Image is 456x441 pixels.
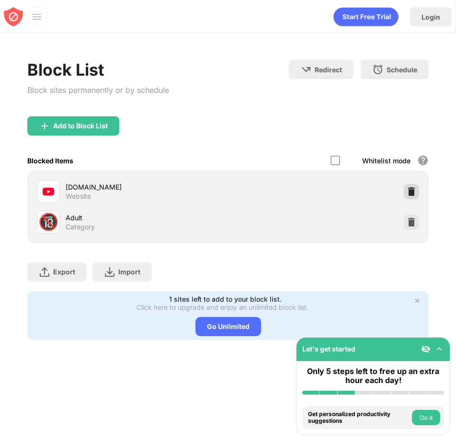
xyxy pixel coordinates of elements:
[53,268,75,276] div: Export
[66,192,91,201] div: Website
[387,66,417,74] div: Schedule
[66,223,95,231] div: Category
[53,122,108,130] div: Add to Block List
[434,344,444,354] img: omni-setup-toggle.svg
[27,60,169,79] div: Block List
[38,212,58,232] div: 🔞
[66,213,228,223] div: Adult
[413,297,421,305] img: x-button.svg
[333,7,399,26] div: animation
[169,295,282,303] div: 1 sites left to add to your block list.
[195,317,261,336] div: Go Unlimited
[137,303,308,311] div: Click here to upgrade and enjoy an unlimited block list.
[302,345,355,353] div: Let's get started
[27,157,73,165] div: Blocked Items
[412,410,440,425] button: Do it
[422,13,440,21] div: Login
[362,157,410,165] div: Whitelist mode
[66,182,228,192] div: [DOMAIN_NAME]
[302,367,444,385] div: Only 5 steps left to free up an extra hour each day!
[27,83,169,97] div: Block sites permanently or by schedule
[308,411,410,425] div: Get personalized productivity suggestions
[4,7,23,26] img: blocksite-icon-red.svg
[118,268,140,276] div: Import
[43,186,54,197] img: favicons
[421,344,431,354] img: eye-not-visible.svg
[315,66,342,74] div: Redirect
